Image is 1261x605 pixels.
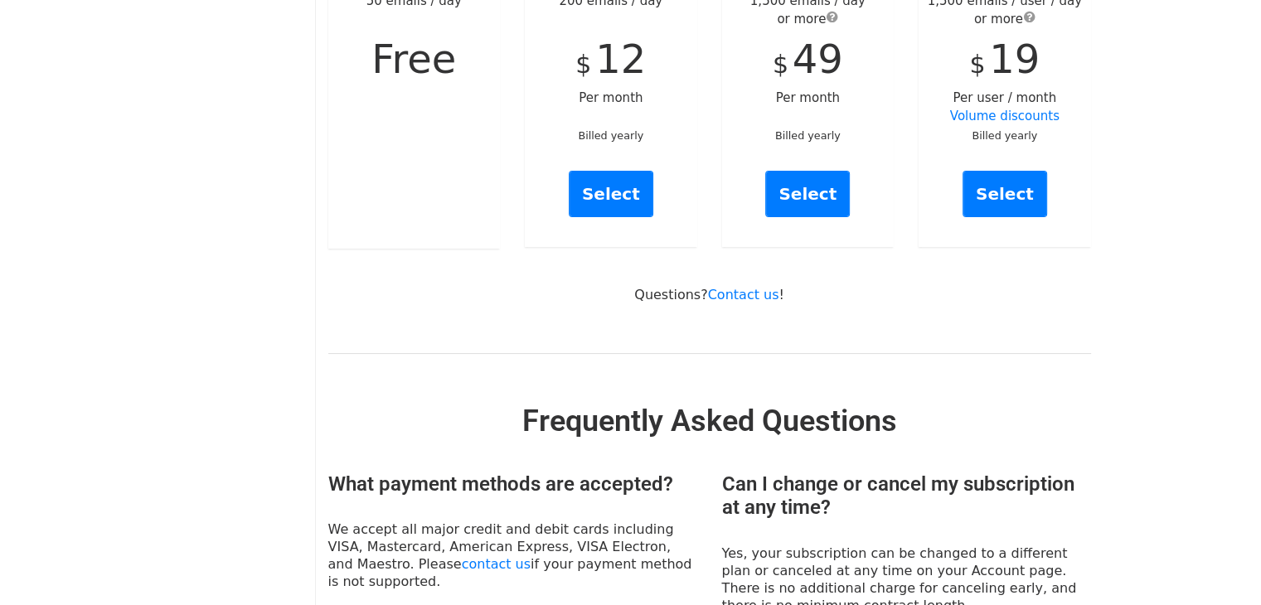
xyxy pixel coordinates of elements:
span: 49 [793,36,843,82]
span: $ [969,50,985,79]
small: Billed yearly [972,129,1037,142]
a: Select [765,171,850,217]
p: We accept all major credit and debit cards including VISA, Mastercard, American Express, VISA Ele... [328,520,697,590]
h2: Frequently Asked Questions [328,404,1091,439]
span: Free [371,36,456,82]
a: Contact us [708,287,779,302]
a: contact us [462,556,531,572]
iframe: Chat Widget [1178,525,1261,605]
h3: What payment methods are accepted? [328,472,697,496]
h3: Can I change or cancel my subscription at any time? [722,472,1091,520]
a: Select [569,171,653,217]
a: Volume discounts [950,109,1060,123]
span: $ [575,50,591,79]
small: Billed yearly [578,129,643,142]
span: 12 [595,36,646,82]
span: 19 [989,36,1040,82]
p: Questions? ! [328,286,1091,303]
a: Select [963,171,1047,217]
small: Billed yearly [775,129,841,142]
span: $ [773,50,788,79]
